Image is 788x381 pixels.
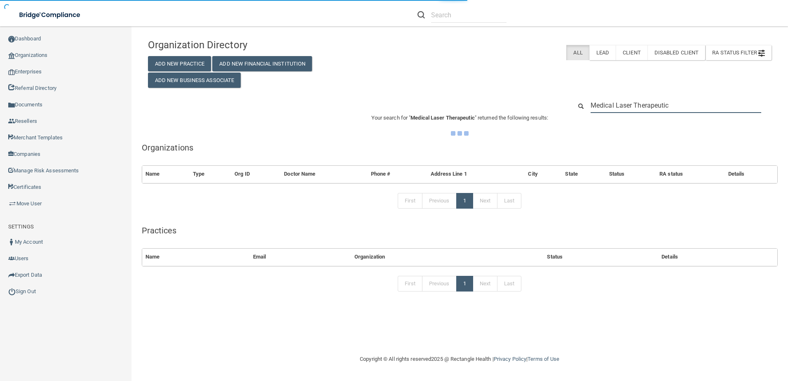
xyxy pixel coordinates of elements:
[422,193,457,209] a: Previous
[142,113,778,123] p: Your search for " " returned the following results:
[231,166,281,183] th: Org ID
[8,288,16,295] img: ic_power_dark.7ecde6b1.png
[497,276,521,292] a: Last
[656,166,725,183] th: RA status
[142,166,190,183] th: Name
[148,56,211,71] button: Add New Practice
[528,356,559,362] a: Terms of Use
[281,166,367,183] th: Doctor Name
[616,45,647,60] label: Client
[566,45,589,60] label: All
[606,166,656,183] th: Status
[544,249,658,266] th: Status
[591,98,761,113] input: Search
[8,102,15,108] img: icon-documents.8dae5593.png
[142,249,250,266] th: Name
[398,193,422,209] a: First
[148,73,241,88] button: Add New Business Associate
[645,322,778,355] iframe: Drift Widget Chat Controller
[8,255,15,262] img: icon-users.e205127d.png
[758,50,765,56] img: icon-filter@2x.21656d0b.png
[8,69,15,75] img: enterprise.0d942306.png
[647,45,706,60] label: Disabled Client
[431,7,507,23] input: Search
[142,143,778,152] h5: Organizations
[658,249,777,266] th: Details
[309,346,610,372] div: Copyright © All rights reserved 2025 @ Rectangle Health | |
[8,52,15,59] img: organization-icon.f8decf85.png
[212,56,312,71] button: Add New Financial Institution
[8,222,34,232] label: SETTINGS
[368,166,428,183] th: Phone #
[250,249,351,266] th: Email
[456,276,473,292] a: 1
[398,276,422,292] a: First
[712,49,765,56] span: RA Status Filter
[410,115,475,121] span: Medical Laser Therapeutic
[422,276,457,292] a: Previous
[190,166,231,183] th: Type
[725,166,777,183] th: Details
[8,272,15,278] img: icon-export.b9366987.png
[351,249,544,266] th: Organization
[8,118,15,125] img: ic_reseller.de258add.png
[562,166,605,183] th: State
[494,356,526,362] a: Privacy Policy
[473,276,497,292] a: Next
[8,239,15,245] img: ic_user_dark.df1a06c3.png
[497,193,521,209] a: Last
[525,166,562,183] th: City
[451,131,469,136] img: ajax-loader.4d491dd7.gif
[8,200,16,208] img: briefcase.64adab9b.png
[148,40,347,50] h4: Organization Directory
[427,166,525,183] th: Address Line 1
[8,36,15,42] img: ic_dashboard_dark.d01f4a41.png
[456,193,473,209] a: 1
[473,193,497,209] a: Next
[12,7,88,24] img: bridge_compliance_login_screen.278c3ca4.svg
[417,11,425,19] img: ic-search.3b580494.png
[142,226,778,235] h5: Practices
[589,45,616,60] label: Lead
